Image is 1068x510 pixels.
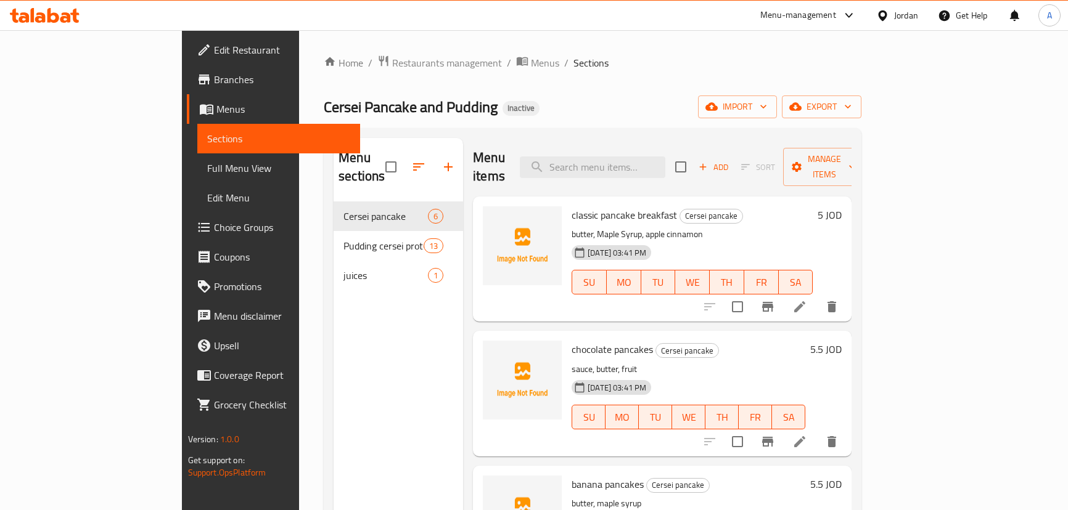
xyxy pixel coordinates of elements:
div: Cersei pancake [680,209,743,224]
span: Full Menu View [207,161,350,176]
button: delete [817,427,847,456]
span: Get support on: [188,452,245,468]
a: Menu disclaimer [187,301,360,331]
div: items [424,238,443,253]
a: Edit Restaurant [187,35,360,65]
span: Sections [207,131,350,146]
span: Select to update [725,294,750,320]
span: [DATE] 03:41 PM [583,247,651,259]
span: Grocery Checklist [214,397,350,412]
span: Menus [531,55,559,70]
span: Select section first [733,158,783,177]
span: Cersei pancake [343,209,428,224]
span: [DATE] 03:41 PM [583,382,651,394]
button: Add [694,158,733,177]
span: Coverage Report [214,368,350,382]
a: Support.OpsPlatform [188,464,266,480]
span: TH [715,273,739,291]
button: SA [779,270,813,294]
a: Promotions [187,272,360,301]
span: WE [680,273,705,291]
span: Cersei pancake [656,344,718,358]
span: Menus [216,102,350,116]
span: A [1047,9,1052,22]
h6: 5.5 JOD [810,341,842,358]
div: Menu-management [760,8,836,23]
a: Menus [187,94,360,124]
span: Sections [573,55,609,70]
span: Promotions [214,279,350,294]
button: SU [572,270,607,294]
span: TU [646,273,671,291]
a: Edit menu item [792,299,807,314]
div: juices1 [334,261,463,290]
span: WE [677,408,700,426]
a: Edit menu item [792,434,807,449]
button: TU [639,405,672,429]
span: Edit Menu [207,190,350,205]
h2: Menu items [473,148,505,185]
span: Sort sections [404,152,433,182]
a: Sections [197,124,360,153]
span: Pudding cersei protein & sweet healthy [343,238,424,253]
span: SU [577,273,602,291]
a: Restaurants management [377,55,502,71]
button: TH [710,270,744,294]
span: Manage items [793,152,856,182]
span: FR [744,408,767,426]
span: FR [749,273,774,291]
span: Cersei pancake [647,478,709,492]
a: Menus [516,55,559,71]
a: Branches [187,65,360,94]
span: Choice Groups [214,220,350,235]
li: / [564,55,569,70]
button: Manage items [783,148,866,186]
span: Branches [214,72,350,87]
li: / [507,55,511,70]
a: Coupons [187,242,360,272]
span: Select all sections [378,154,404,180]
div: items [428,268,443,283]
span: export [792,99,852,115]
span: juices [343,268,428,283]
a: Grocery Checklist [187,390,360,419]
button: SU [572,405,606,429]
div: Jordan [894,9,918,22]
span: SA [784,273,808,291]
span: TH [710,408,734,426]
button: delete [817,292,847,322]
span: Cersei pancake [680,209,742,223]
button: export [782,95,861,118]
button: TH [705,405,739,429]
span: Add item [694,158,733,177]
div: Cersei pancake [655,343,719,358]
button: WE [675,270,710,294]
button: Branch-specific-item [753,427,783,456]
img: classic pancake breakfast [483,206,562,285]
span: import [708,99,767,115]
button: MO [607,270,641,294]
div: Inactive [503,101,540,116]
div: items [428,209,443,224]
h6: 5.5 JOD [810,476,842,493]
button: TU [641,270,676,294]
span: banana pancakes [572,475,644,493]
span: Edit Restaurant [214,42,350,57]
p: butter, Maple Syrup, apple cinnamon [572,227,813,242]
span: Menu disclaimer [214,309,350,323]
a: Edit Menu [197,183,360,212]
span: Add [697,160,730,174]
nav: breadcrumb [324,55,861,71]
span: SA [777,408,800,426]
span: 13 [424,240,443,252]
span: 1 [429,270,443,281]
span: Cersei Pancake and Pudding [324,93,498,121]
span: Version: [188,431,218,447]
span: Select to update [725,429,750,455]
span: SU [577,408,601,426]
a: Coverage Report [187,360,360,390]
p: sauce, butter, fruit [572,362,805,377]
span: Upsell [214,338,350,353]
